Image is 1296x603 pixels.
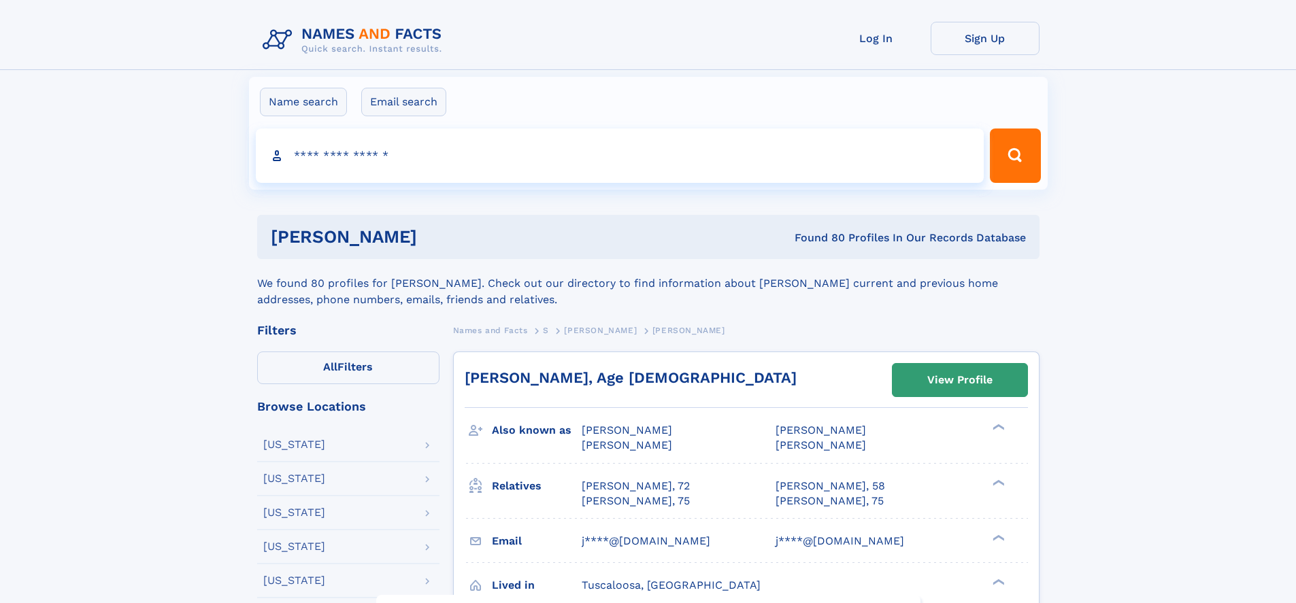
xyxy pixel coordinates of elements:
[582,438,672,451] span: [PERSON_NAME]
[989,533,1006,542] div: ❯
[776,494,884,509] a: [PERSON_NAME], 75
[776,424,866,436] span: [PERSON_NAME]
[256,128,984,183] input: search input
[492,574,582,597] h3: Lived in
[263,439,325,450] div: [US_STATE]
[257,324,439,337] div: Filters
[776,438,866,451] span: [PERSON_NAME]
[453,322,528,339] a: Names and Facts
[989,423,1006,432] div: ❯
[582,424,672,436] span: [PERSON_NAME]
[260,88,347,116] label: Name search
[893,364,1027,396] a: View Profile
[492,530,582,553] h3: Email
[989,577,1006,586] div: ❯
[564,322,637,339] a: [PERSON_NAME]
[257,400,439,413] div: Browse Locations
[257,259,1040,308] div: We found 80 profiles for [PERSON_NAME]. Check out our directory to find information about [PERSON...
[990,128,1040,183] button: Search Button
[257,351,439,384] label: Filters
[564,326,637,335] span: [PERSON_NAME]
[263,473,325,484] div: [US_STATE]
[652,326,725,335] span: [PERSON_NAME]
[543,322,549,339] a: S
[776,479,885,494] a: [PERSON_NAME], 58
[927,364,993,396] div: View Profile
[582,579,761,591] span: Tuscaloosa, [GEOGRAPHIC_DATA]
[605,230,1026,245] div: Found 80 Profiles In Our Records Database
[465,369,797,386] a: [PERSON_NAME], Age [DEMOGRAPHIC_DATA]
[989,478,1006,487] div: ❯
[263,541,325,552] div: [US_STATE]
[582,494,690,509] a: [PERSON_NAME], 75
[257,22,453,58] img: Logo Names and Facts
[492,419,582,442] h3: Also known as
[323,360,337,373] span: All
[271,228,606,245] h1: [PERSON_NAME]
[543,326,549,335] span: S
[931,22,1040,55] a: Sign Up
[361,88,446,116] label: Email search
[263,575,325,586] div: [US_STATE]
[263,507,325,518] div: [US_STATE]
[492,475,582,498] h3: Relatives
[822,22,931,55] a: Log In
[582,479,690,494] a: [PERSON_NAME], 72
